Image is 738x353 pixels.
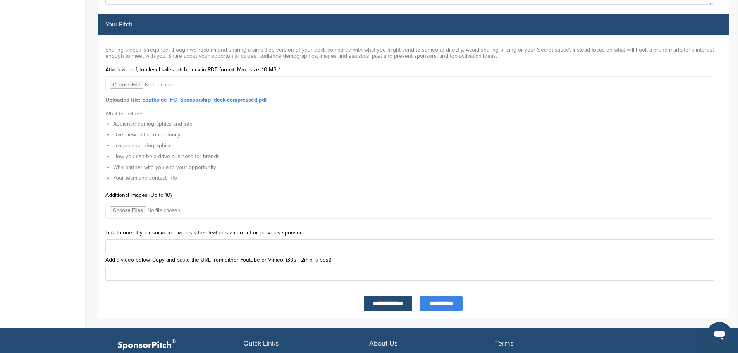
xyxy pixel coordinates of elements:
div: Sharing a deck is required, though we recommend sharing a simplified version of your deck compare... [105,43,721,63]
label: Your Pitch [105,21,132,28]
li: Audience demographics and info [113,120,721,128]
p: SponsorPitch [117,340,243,351]
li: Images and infographics [113,141,721,150]
label: Attach a brief, top-level sales pitch deck in PDF format. Max. size: 10 MB [105,67,721,72]
li: Your team and contact info [113,174,721,182]
a: Southside_FC_Sponsorship_deck-compressed.pdf [142,96,267,103]
li: Why partner with you and your opportunity [113,163,721,171]
label: Link to one of your social media posts that features a current or previous sponsor [105,230,721,236]
span: Terms [495,339,513,348]
span: About Us [369,339,397,348]
span: ® [172,337,176,346]
li: Overview of the opportunity [113,131,721,139]
strong: Uploaded file: [105,96,141,103]
div: What to include: [105,107,721,189]
li: How you can help drive business for brands [113,152,721,160]
iframe: Button to launch messaging window [707,322,732,347]
span: Quick Links [243,339,279,348]
label: Additional images (Up to 10) [105,193,721,198]
label: Add a video below. Copy and paste the URL from either Youtube or Vimeo. (30s - 2min is best) [105,257,721,263]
